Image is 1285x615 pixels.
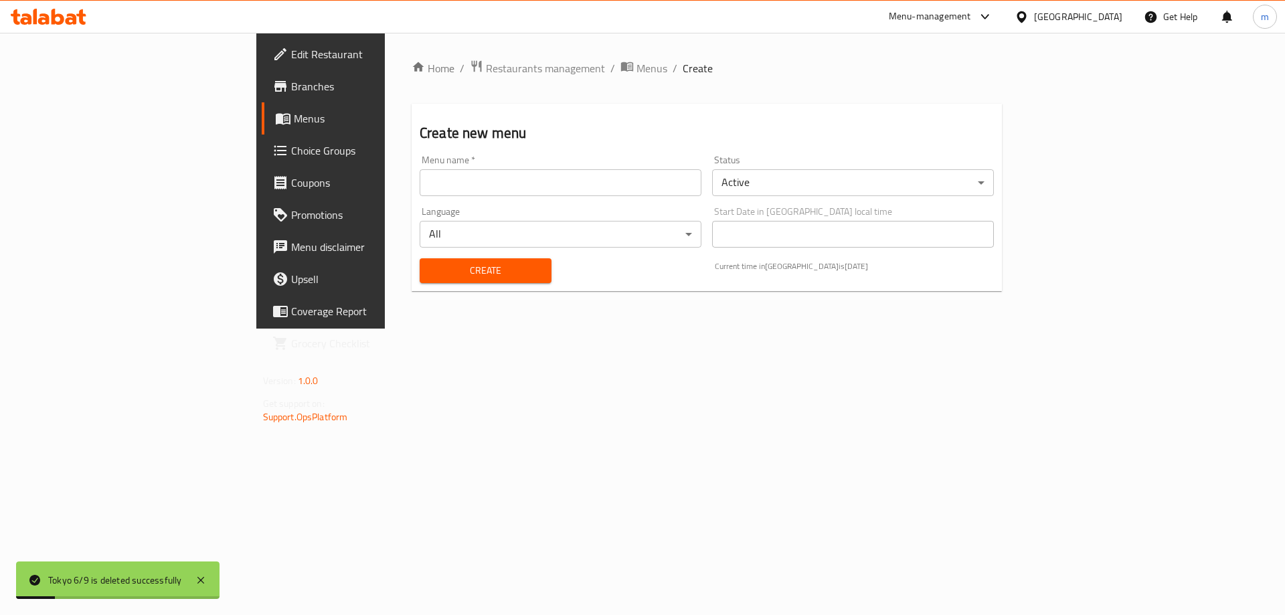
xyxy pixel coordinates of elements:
[1261,9,1269,24] span: m
[262,327,471,359] a: Grocery Checklist
[420,258,551,283] button: Create
[263,372,296,389] span: Version:
[262,295,471,327] a: Coverage Report
[420,221,701,248] div: All
[486,60,605,76] span: Restaurants management
[262,231,471,263] a: Menu disclaimer
[412,60,1002,77] nav: breadcrumb
[291,46,460,62] span: Edit Restaurant
[298,372,319,389] span: 1.0.0
[291,175,460,191] span: Coupons
[470,60,605,77] a: Restaurants management
[262,199,471,231] a: Promotions
[262,167,471,199] a: Coupons
[683,60,713,76] span: Create
[262,70,471,102] a: Branches
[48,573,182,588] div: Tokyo 6/9 is deleted successfully
[715,260,994,272] p: Current time in [GEOGRAPHIC_DATA] is [DATE]
[1034,9,1122,24] div: [GEOGRAPHIC_DATA]
[291,335,460,351] span: Grocery Checklist
[263,395,325,412] span: Get support on:
[291,207,460,223] span: Promotions
[420,169,701,196] input: Please enter Menu name
[294,110,460,126] span: Menus
[262,38,471,70] a: Edit Restaurant
[291,239,460,255] span: Menu disclaimer
[610,60,615,76] li: /
[712,169,994,196] div: Active
[636,60,667,76] span: Menus
[291,143,460,159] span: Choice Groups
[291,271,460,287] span: Upsell
[673,60,677,76] li: /
[430,262,541,279] span: Create
[262,263,471,295] a: Upsell
[620,60,667,77] a: Menus
[262,102,471,135] a: Menus
[420,123,994,143] h2: Create new menu
[263,408,348,426] a: Support.OpsPlatform
[889,9,971,25] div: Menu-management
[291,78,460,94] span: Branches
[262,135,471,167] a: Choice Groups
[291,303,460,319] span: Coverage Report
